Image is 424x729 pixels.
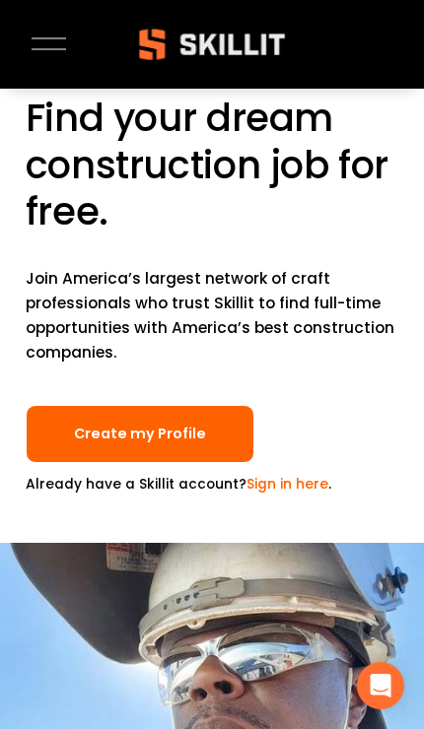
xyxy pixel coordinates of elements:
[247,475,328,494] a: Sign in here
[357,662,404,709] div: Open Intercom Messenger
[26,95,398,235] h1: Find your dream construction job for free.
[26,474,398,496] p: Already have a Skillit account? .
[26,267,398,365] p: Join America’s largest network of craft professionals who trust Skillit to find full-time opportu...
[122,15,302,74] img: Skillit
[26,405,254,463] a: Create my Profile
